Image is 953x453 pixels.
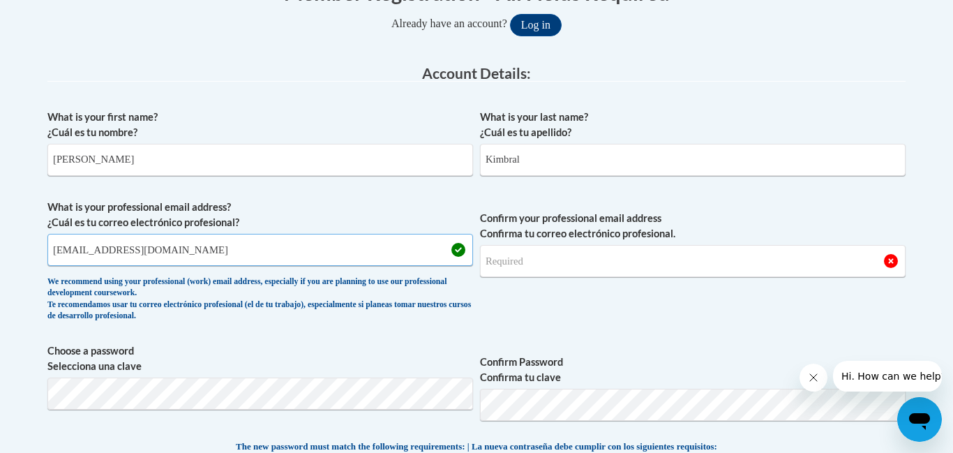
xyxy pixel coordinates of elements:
span: Already have an account? [391,17,507,29]
input: Metadata input [480,144,906,176]
iframe: Button to launch messaging window [897,397,942,442]
span: Account Details: [422,64,531,82]
label: What is your last name? ¿Cuál es tu apellido? [480,110,906,140]
span: The new password must match the following requirements: | La nueva contraseña debe cumplir con lo... [236,440,717,453]
label: Confirm Password Confirma tu clave [480,355,906,385]
div: We recommend using your professional (work) email address, especially if you are planning to use ... [47,276,473,322]
label: Confirm your professional email address Confirma tu correo electrónico profesional. [480,211,906,242]
label: What is your first name? ¿Cuál es tu nombre? [47,110,473,140]
input: Required [480,245,906,277]
button: Log in [510,14,562,36]
iframe: Close message [800,364,827,392]
iframe: Message from company [833,361,942,392]
input: Metadata input [47,144,473,176]
label: What is your professional email address? ¿Cuál es tu correo electrónico profesional? [47,200,473,230]
span: Hi. How can we help? [8,10,113,21]
input: Metadata input [47,234,473,266]
label: Choose a password Selecciona una clave [47,343,473,374]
